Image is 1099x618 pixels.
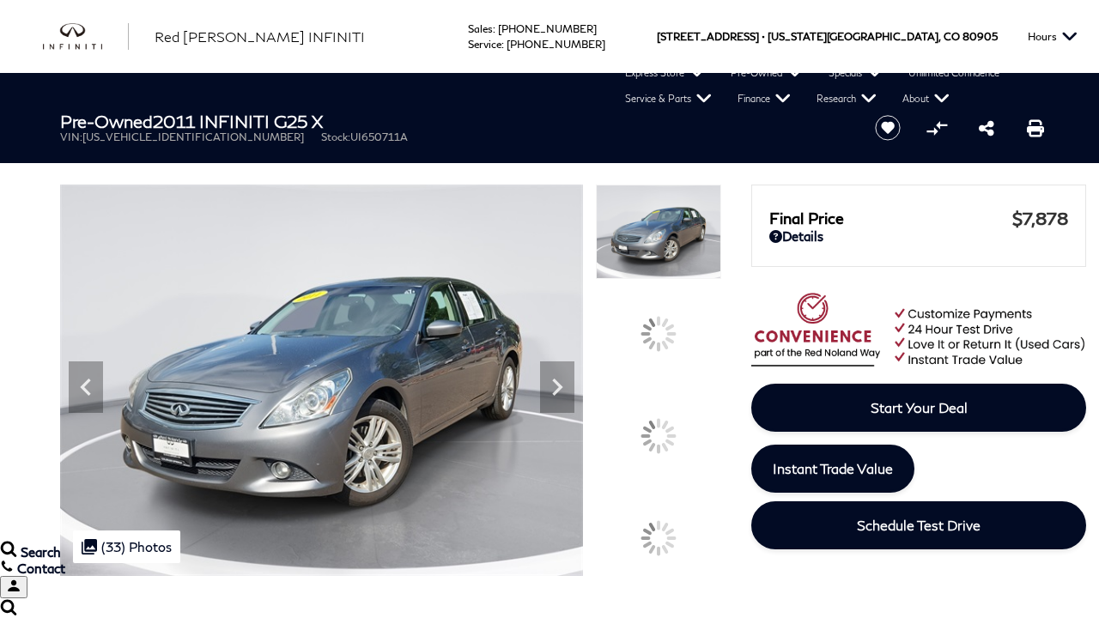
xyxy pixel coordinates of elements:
[321,130,350,143] span: Stock:
[773,460,893,476] span: Instant Trade Value
[751,384,1086,432] a: Start Your Deal
[871,399,968,415] span: Start Your Deal
[17,60,1099,112] nav: Main Navigation
[1027,118,1044,138] a: Print this Pre-Owned 2011 INFINITI G25 X
[769,228,1068,244] a: Details
[751,445,914,493] a: Instant Trade Value
[60,112,846,130] h1: 2011 INFINITI G25 X
[896,60,1012,86] a: Unlimited Confidence
[468,38,501,51] span: Service
[350,130,408,143] span: UI650711A
[60,130,82,143] span: VIN:
[596,185,721,279] img: Used 2011 Graphite Shadow INFINITI X image 1
[890,86,962,112] a: About
[804,86,890,112] a: Research
[498,22,597,35] a: [PHONE_NUMBER]
[17,560,65,576] span: Contact
[43,23,129,51] img: INFINITI
[857,517,981,533] span: Schedule Test Drive
[769,209,1012,227] span: Final Price
[507,38,605,51] a: [PHONE_NUMBER]
[769,208,1068,228] a: Final Price $7,878
[73,530,180,563] div: (33) Photos
[869,114,907,142] button: Save vehicle
[155,28,365,45] span: Red [PERSON_NAME] INFINITI
[657,30,998,43] a: [STREET_ADDRESS] • [US_STATE][GEOGRAPHIC_DATA], CO 80905
[21,544,61,560] span: Search
[155,27,365,47] a: Red [PERSON_NAME] INFINITI
[493,22,495,35] span: :
[816,60,896,86] a: Specials
[501,38,504,51] span: :
[612,60,718,86] a: Express Store
[60,111,153,131] strong: Pre-Owned
[725,86,804,112] a: Finance
[718,60,816,86] a: Pre-Owned
[612,86,725,112] a: Service & Parts
[1012,208,1068,228] span: $7,878
[468,22,493,35] span: Sales
[924,115,950,141] button: Compare vehicle
[751,501,1086,549] a: Schedule Test Drive
[60,185,583,576] img: Used 2011 Graphite Shadow INFINITI X image 1
[43,23,129,51] a: infiniti
[979,118,994,138] a: Share this Pre-Owned 2011 INFINITI G25 X
[82,130,304,143] span: [US_VEHICLE_IDENTIFICATION_NUMBER]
